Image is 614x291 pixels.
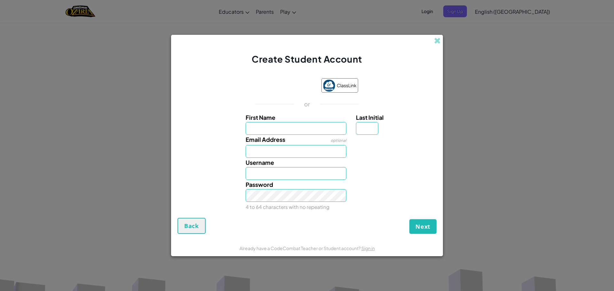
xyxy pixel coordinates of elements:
[252,53,362,65] span: Create Student Account
[304,100,310,108] p: or
[240,245,361,251] span: Already have a CodeCombat Teacher or Student account?
[246,136,285,143] span: Email Address
[246,159,274,166] span: Username
[415,223,430,230] span: Next
[361,245,375,251] a: Sign in
[253,79,318,93] iframe: Sign in with Google Button
[337,81,357,90] span: ClassLink
[177,218,206,234] button: Back
[246,114,275,121] span: First Name
[323,80,335,92] img: classlink-logo-small.png
[409,219,437,234] button: Next
[184,222,199,230] span: Back
[356,114,384,121] span: Last Initial
[331,138,346,143] span: optional
[246,181,273,188] span: Password
[246,204,329,210] small: 4 to 64 characters with no repeating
